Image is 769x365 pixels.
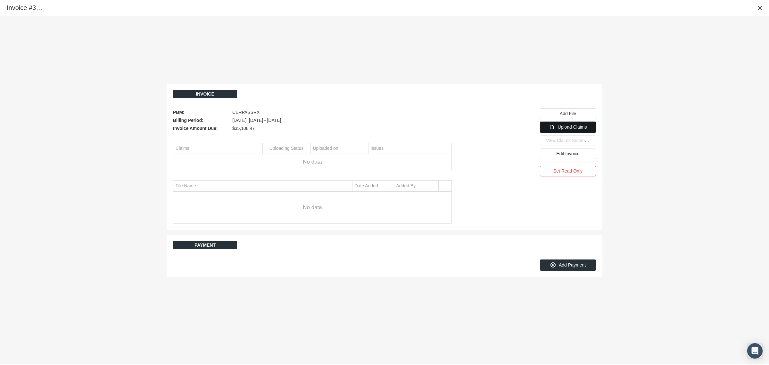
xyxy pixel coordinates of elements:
[173,181,352,191] td: Column File Name
[313,145,338,151] div: Uploaded on
[310,143,368,154] td: Column Uploaded on
[394,181,439,191] td: Column Added By
[176,145,189,151] div: Claims
[7,4,43,12] div: Invoice #317
[173,158,451,166] span: No data
[559,262,586,267] span: Add Payment
[371,145,384,151] div: Issues
[232,124,255,132] span: $35,108.47
[173,108,229,116] span: PBM:
[540,166,596,176] div: Set Read Only
[352,181,394,191] td: Column Date Added
[194,242,216,248] span: Payment
[540,108,596,119] div: Add File
[553,168,583,174] span: Set Read Only
[556,151,579,156] span: Edit Invoice
[176,183,196,189] div: File Name
[173,143,262,154] td: Column Claims
[173,180,452,224] div: Data grid
[754,2,765,14] div: Close
[368,143,451,154] td: Column Issues
[540,149,596,159] div: Edit Invoice
[173,124,229,132] span: Invoice Amount Due:
[558,124,587,130] span: Upload Claims
[232,116,281,124] span: [DATE], [DATE] - [DATE]
[396,183,416,189] div: Added By
[196,91,214,97] span: Invoice
[747,343,763,359] div: Open Intercom Messenger
[540,122,596,133] div: Upload Claims
[355,183,378,189] div: Date Added
[262,143,310,154] td: Column Uploading Status
[269,145,304,151] div: Uploading Status
[173,116,229,124] span: Billing Period:
[232,108,260,116] span: CERPASSRX
[540,259,596,271] div: Add Payment
[560,111,576,116] span: Add File
[173,143,452,170] div: Data grid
